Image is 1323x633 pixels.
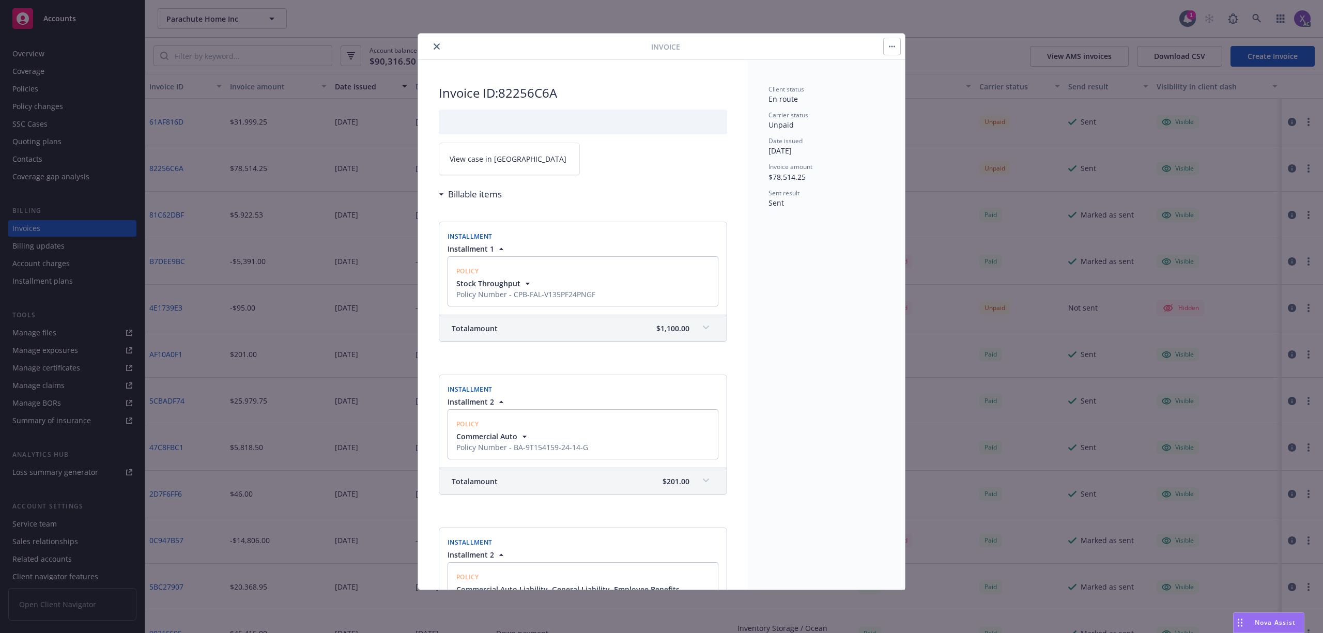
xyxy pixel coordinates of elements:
[448,385,492,394] span: Installment
[456,420,479,428] span: Policy
[439,468,727,494] div: Totalamount$201.00
[1255,618,1296,627] span: Nova Assist
[452,323,498,334] span: Total amount
[448,243,494,254] span: Installment 1
[768,136,803,145] span: Date issued
[430,40,443,53] button: close
[452,476,498,487] span: Total amount
[439,315,727,341] div: Totalamount$1,100.00
[651,41,680,52] span: Invoice
[448,232,492,241] span: Installment
[456,278,520,289] span: Stock Throughput
[439,188,502,201] div: Billable items
[1234,613,1247,632] div: Drag to move
[456,584,699,606] span: Commercial Auto Liability, General Liability, Employee Benefits Liability $10M excess of $1M
[456,442,588,453] span: Policy Number - BA-9T154159-24-14-G
[456,278,595,289] button: Stock Throughput
[656,323,689,334] span: $1,100.00
[456,584,712,606] button: Commercial Auto Liability, General Liability, Employee Benefits Liability $10M excess of $1M
[456,431,588,442] button: Commercial Auto
[439,143,580,175] a: View case in [GEOGRAPHIC_DATA]
[448,243,506,254] button: Installment 1
[663,476,689,487] span: $201.00
[768,172,806,182] span: $78,514.25
[768,146,792,156] span: [DATE]
[768,198,784,208] span: Sent
[439,85,727,101] h2: Invoice ID: 82256C6A
[456,431,517,442] span: Commercial Auto
[1233,612,1304,633] button: Nova Assist
[448,549,494,560] span: Installment 2
[456,289,595,300] span: Policy Number - CPB-FAL-V135PF24PNGF
[768,189,799,197] span: Sent result
[450,153,566,164] span: View case in [GEOGRAPHIC_DATA]
[768,85,804,94] span: Client status
[456,573,479,581] span: Policy
[448,396,494,407] span: Installment 2
[768,111,808,119] span: Carrier status
[456,267,479,275] span: Policy
[448,549,506,560] button: Installment 2
[768,162,812,171] span: Invoice amount
[768,120,794,130] span: Unpaid
[448,396,506,407] button: Installment 2
[448,188,502,201] h3: Billable items
[768,94,798,104] span: En route
[448,538,492,547] span: Installment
